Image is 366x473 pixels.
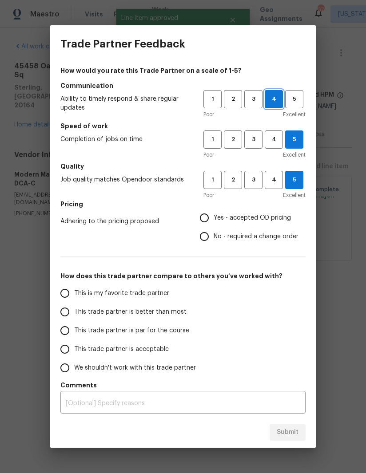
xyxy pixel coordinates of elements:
span: Adhering to the pricing proposed [60,217,186,226]
h5: How does this trade partner compare to others you’ve worked with? [60,272,306,280]
span: This trade partner is par for the course [74,326,189,335]
span: No - required a change order [214,232,298,241]
button: 4 [265,130,283,149]
span: 2 [225,94,241,104]
span: 2 [225,175,241,185]
span: 4 [265,94,282,104]
span: We shouldn't work with this trade partner [74,363,196,373]
span: 1 [204,94,221,104]
button: 4 [265,171,283,189]
span: Job quality matches Opendoor standards [60,175,189,184]
h5: Comments [60,381,306,390]
span: Excellent [283,150,306,159]
span: 1 [204,134,221,145]
div: How does this trade partner compare to others you’ve worked with? [60,284,306,377]
span: 3 [245,94,262,104]
span: 4 [266,134,282,145]
h5: Quality [60,162,306,171]
button: 5 [285,130,303,149]
button: 3 [244,130,263,149]
button: 3 [244,90,263,108]
button: 2 [224,171,242,189]
span: Ability to timely respond & share regular updates [60,95,189,112]
span: 5 [286,134,303,145]
button: 2 [224,130,242,149]
span: Poor [203,150,214,159]
h4: How would you rate this Trade Partner on a scale of 1-5? [60,66,306,75]
span: 3 [245,175,262,185]
span: 5 [286,94,302,104]
h5: Pricing [60,200,306,209]
span: 1 [204,175,221,185]
span: 5 [286,175,303,185]
span: 3 [245,134,262,145]
h5: Communication [60,81,306,90]
span: Poor [203,110,214,119]
span: Excellent [283,110,306,119]
span: Poor [203,191,214,200]
button: 5 [285,171,303,189]
button: 3 [244,171,263,189]
h5: Speed of work [60,122,306,130]
span: 2 [225,134,241,145]
button: 1 [203,90,222,108]
span: Excellent [283,191,306,200]
span: Completion of jobs on time [60,135,189,144]
span: Yes - accepted OD pricing [214,213,291,223]
h3: Trade Partner Feedback [60,38,185,50]
button: 1 [203,130,222,149]
button: 4 [265,90,283,108]
span: This trade partner is acceptable [74,345,169,354]
button: 2 [224,90,242,108]
span: 4 [266,175,282,185]
button: 1 [203,171,222,189]
span: This trade partner is better than most [74,307,187,317]
button: 5 [285,90,303,108]
div: Pricing [200,209,306,246]
span: This is my favorite trade partner [74,289,169,298]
